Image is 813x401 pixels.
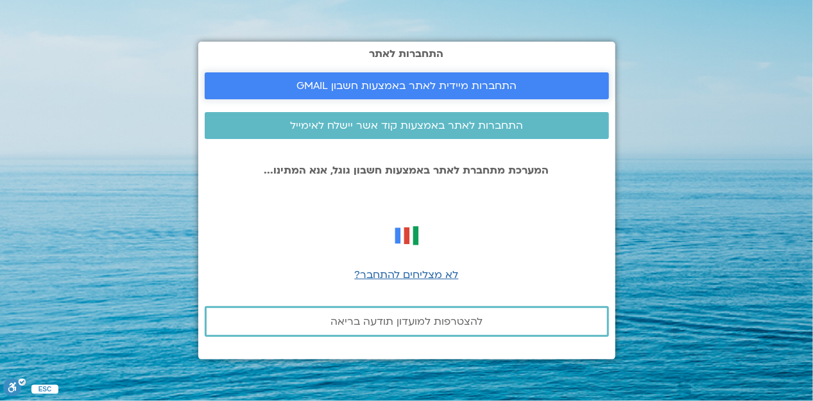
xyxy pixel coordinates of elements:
a: התחברות לאתר באמצעות קוד אשר יישלח לאימייל [205,112,609,139]
span: התחברות מיידית לאתר באמצעות חשבון GMAIL [296,80,517,92]
span: התחברות לאתר באמצעות קוד אשר יישלח לאימייל [290,120,523,131]
a: להצטרפות למועדון תודעה בריאה [205,306,609,337]
h2: התחברות לאתר [205,48,609,60]
a: לא מצליחים להתחבר? [355,268,459,282]
p: המערכת מתחברת לאתר באמצעות חשבון גוגל, אנא המתינו... [205,165,609,176]
a: התחברות מיידית לאתר באמצעות חשבון GMAIL [205,72,609,99]
span: להצטרפות למועדון תודעה בריאה [330,316,483,327]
